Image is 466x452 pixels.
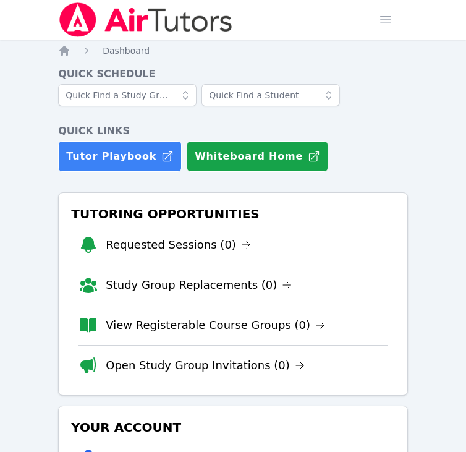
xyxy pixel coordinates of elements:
a: Tutor Playbook [58,141,182,172]
img: Air Tutors [58,2,233,37]
a: Study Group Replacements (0) [106,276,292,294]
nav: Breadcrumb [58,45,408,57]
a: Open Study Group Invitations (0) [106,357,305,374]
h3: Your Account [69,416,397,438]
a: Requested Sessions (0) [106,236,251,254]
h4: Quick Links [58,124,408,139]
h3: Tutoring Opportunities [69,203,397,225]
a: Dashboard [103,45,150,57]
a: View Registerable Course Groups (0) [106,317,325,334]
input: Quick Find a Study Group [58,84,197,106]
button: Whiteboard Home [187,141,328,172]
input: Quick Find a Student [201,84,340,106]
span: Dashboard [103,46,150,56]
h4: Quick Schedule [58,67,408,82]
